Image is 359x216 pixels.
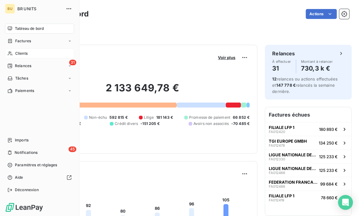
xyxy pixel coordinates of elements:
[265,191,351,204] button: FILIALE LFP 1FA01241978 660 €
[265,107,351,122] h6: Factures échues
[320,182,338,186] span: 99 684 €
[319,127,338,132] span: 180 893 €
[269,193,295,198] span: FILIALE LFP 1
[269,198,284,202] span: FA012419
[35,82,250,100] h2: 2 133 649,78 €
[269,157,285,161] span: FA012330
[115,121,138,126] span: Crédit divers
[269,139,307,144] span: TGI EUROPE GMBH
[319,168,338,173] span: 125 233 €
[265,122,351,136] button: FILIALE LFP 1FA012420180 893 €
[15,63,31,69] span: Relances
[272,60,291,63] span: À effectuer
[301,60,333,63] span: Montant à relancer
[15,175,23,180] span: Aide
[319,154,338,159] span: 125 233 €
[231,121,250,126] span: -70 485 €
[15,51,28,56] span: Clients
[15,38,31,44] span: Factures
[144,115,154,120] span: Litige
[15,76,28,81] span: Tâches
[140,121,160,126] span: -151 205 €
[269,166,317,171] span: LIGUE NATIONALE DE RUGBY
[269,171,285,175] span: FA012466
[15,150,38,155] span: Notifications
[193,121,229,126] span: Avoirs non associés
[156,115,173,120] span: 181 143 €
[269,185,285,188] span: FA012486
[321,195,338,200] span: 78 660 €
[15,26,44,31] span: Tableau de bord
[269,180,318,185] span: FEDERATION FRANCAISE DE BADMINTON
[306,9,337,19] button: Actions
[338,195,353,210] div: Open Intercom Messenger
[15,88,34,94] span: Paiements
[265,149,351,163] button: LIGUE NATIONALE DE RUGBYFA012330125 233 €
[69,146,76,152] span: 45
[218,55,235,60] span: Voir plus
[216,55,237,60] button: Voir plus
[5,4,15,14] div: BU
[265,136,351,149] button: TGI EUROPE GMBHFA012478134 250 €
[17,6,62,11] span: BR UNITS
[272,50,295,57] h6: Relances
[319,140,338,145] span: 134 250 €
[301,63,333,73] h4: 730,3 k €
[15,137,29,143] span: Imports
[5,202,43,212] img: Logo LeanPay
[269,130,285,134] span: FA012420
[15,187,39,193] span: Déconnexion
[89,115,107,120] span: Non-échu
[269,125,295,130] span: FILIALE LFP 1
[272,76,277,81] span: 12
[189,115,230,120] span: Promesse de paiement
[5,172,74,182] a: Aide
[269,144,285,147] span: FA012478
[109,115,127,120] span: 592 815 €
[265,177,351,191] button: FEDERATION FRANCAISE DE BADMINTONFA01248699 684 €
[69,60,76,65] span: 31
[233,115,250,120] span: 66 852 €
[272,63,291,73] h4: 31
[272,76,338,94] span: relances ou actions effectuées et relancés la semaine dernière.
[15,162,57,168] span: Paramètres et réglages
[265,163,351,177] button: LIGUE NATIONALE DE RUGBYFA012466125 233 €
[276,83,295,88] span: 147 778 €
[269,152,317,157] span: LIGUE NATIONALE DE RUGBY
